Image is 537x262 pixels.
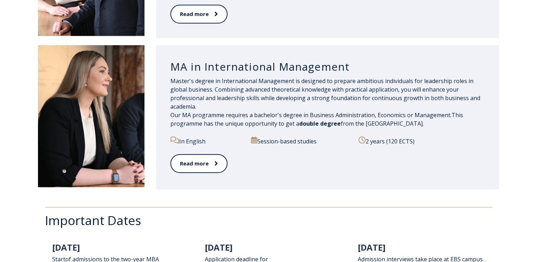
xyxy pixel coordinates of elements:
h3: MA in International Management [170,60,485,73]
p: Session-based studies [251,136,350,146]
span: double degree [299,120,341,127]
span: [DATE] [52,241,80,253]
span: This programme has the unique opportunity to get a from the [GEOGRAPHIC_DATA]. [170,111,463,127]
p: 2 years (120 ECTS) [358,136,485,146]
p: In English [170,136,243,146]
span: Master's degree in International Management is designed to prepare ambitious individuals for lead... [170,77,480,110]
span: [DATE] [205,241,232,253]
span: [DATE] [358,241,385,253]
span: Our MA programme requires a bachelor's degree in Business Administration, Economics or Management. [170,111,451,119]
img: DSC_1907 [38,45,144,187]
a: Read more [170,5,228,23]
a: Read more [170,154,228,173]
span: Important Dates [45,212,141,229]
